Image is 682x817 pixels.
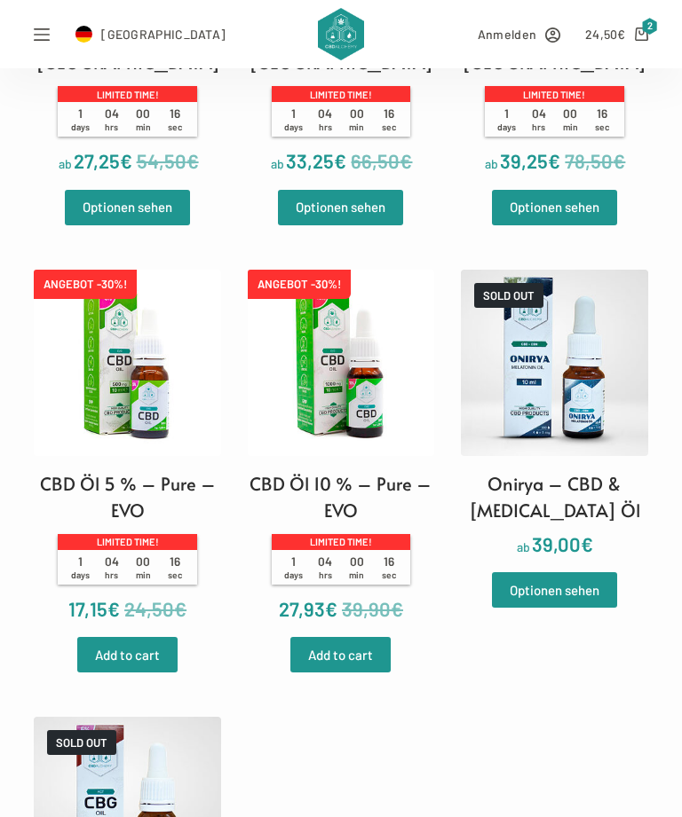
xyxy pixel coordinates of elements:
h2: Onirya – CBD & [MEDICAL_DATA] Öl [461,470,647,523]
bdi: 78,50 [565,149,625,172]
p: Limited time! [485,86,623,102]
span: € [581,532,593,555]
span: days [284,122,303,132]
span: € [613,149,625,172]
span: € [548,149,560,172]
bdi: 27,93 [279,597,337,620]
span: min [349,122,364,132]
p: Limited time! [272,86,410,102]
span: sec [168,570,182,580]
span: ab [271,156,284,171]
span: € [107,597,120,620]
span: sec [168,122,182,132]
span: € [120,149,132,172]
bdi: 39,90 [342,597,403,620]
span: days [71,122,90,132]
span: 1 [64,554,96,580]
span: 04 [96,554,128,580]
span: hrs [105,122,118,132]
span: hrs [105,570,118,580]
span: 1 [491,106,523,132]
span: 2 [642,18,658,35]
h2: CBD Öl 5 % – Pure – EVO [34,470,220,523]
bdi: 17,15 [68,597,120,620]
span: 16 [373,106,405,132]
span: SOLD OUT [474,283,543,308]
span: sec [595,122,609,132]
span: min [349,570,364,580]
a: ANGEBOT -30%! CBD Öl 5 % – Pure – EVO Limited time! 1days 04hrs 00min 16sec 17,15€ [34,270,220,625]
span: 04 [309,106,341,132]
a: ANGEBOT -30%! CBD Öl 10 % – Pure – EVO Limited time! 1days 04hrs 00min 16sec 27,93€ [248,270,434,625]
span: 00 [128,554,160,580]
span: 00 [341,106,373,132]
bdi: 27,25 [74,149,132,172]
span: € [334,149,346,172]
a: Shopping cart [585,24,648,44]
span: ab [517,539,530,554]
span: € [325,597,337,620]
span: 1 [278,554,310,580]
a: „CBD Öl 10 % - Pure - EVO“ zu deinem Warenkorb hinzufügen [290,637,391,672]
bdi: 33,25 [286,149,346,172]
p: Limited time! [58,534,196,550]
span: 16 [159,106,191,132]
button: Open off canvas [34,27,50,43]
bdi: 39,25 [500,149,560,172]
span: 04 [309,554,341,580]
span: € [174,597,186,620]
span: min [136,570,151,580]
a: Anmelden [478,24,560,44]
span: 00 [554,106,586,132]
p: Limited time! [272,534,410,550]
a: Wähle Optionen für „CBD Öl 25 % - Breitspektrum - Hanfsamenöl“ [492,190,617,225]
span: 04 [96,106,128,132]
span: sec [382,122,396,132]
a: SOLD OUTOnirya – CBD & [MEDICAL_DATA] Öl ab39,00€ [461,270,647,561]
bdi: 66,50 [351,149,412,172]
span: € [400,149,412,172]
a: „CBD Öl 5 % - Pure - EVO“ zu deinem Warenkorb hinzufügen [77,637,178,672]
span: 16 [586,106,618,132]
span: hrs [319,122,332,132]
a: Select Country [75,24,226,44]
span: sec [382,570,396,580]
span: 1 [64,106,96,132]
span: min [136,122,151,132]
a: Wähle Optionen für „CBD Öl 15 % - Breitspektrum - Hanfsamenöl“ [65,190,190,225]
span: € [186,149,199,172]
span: [GEOGRAPHIC_DATA] [101,24,226,44]
span: SOLD OUT [47,730,116,755]
h2: CBD Öl 10 % – Pure – EVO [248,470,434,523]
bdi: 39,00 [532,532,593,555]
img: CBD Alchemy [318,8,364,61]
p: Limited time! [58,86,196,102]
span: hrs [319,570,332,580]
span: 16 [159,554,191,580]
a: Wähle Optionen für „Onirya - CBD & Melatonin Öl“ [492,572,617,608]
span: ANGEBOT -30%! [34,270,137,299]
bdi: 24,50 [124,597,186,620]
span: 00 [128,106,160,132]
span: € [617,27,625,42]
span: days [497,122,516,132]
bdi: 24,50 [585,27,626,42]
span: hrs [532,122,545,132]
span: 1 [278,106,310,132]
span: days [71,570,90,580]
img: DE Flag [75,26,92,43]
span: 16 [373,554,405,580]
span: ab [59,156,72,171]
bdi: 54,50 [137,149,199,172]
span: min [563,122,578,132]
span: € [391,597,403,620]
span: 04 [523,106,555,132]
a: Wähle Optionen für „CBD Öl 20 % - Breitspektrum - Hanfsamenöl“ [278,190,403,225]
span: ab [485,156,498,171]
span: ANGEBOT -30%! [248,270,351,299]
span: Anmelden [478,24,536,44]
span: 00 [341,554,373,580]
span: days [284,570,303,580]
